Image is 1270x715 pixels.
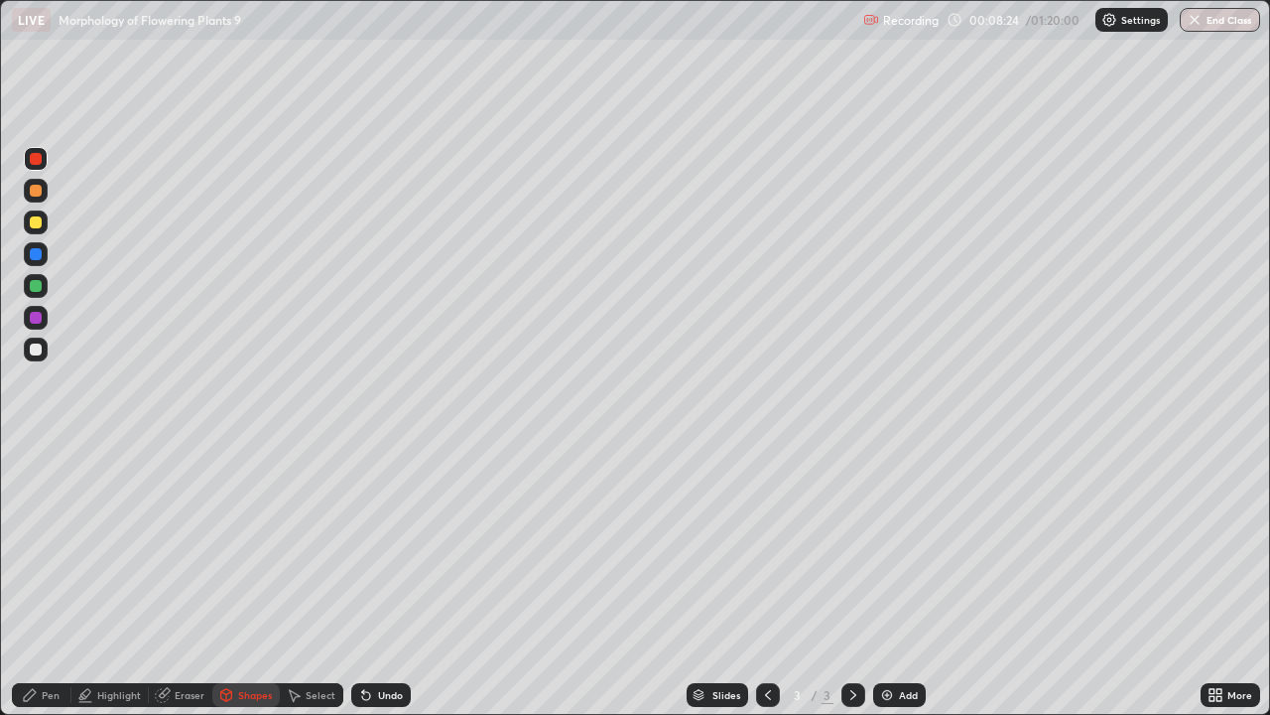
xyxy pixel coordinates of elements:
p: Morphology of Flowering Plants 9 [59,12,241,28]
div: Eraser [175,690,204,700]
p: Settings [1121,15,1160,25]
button: End Class [1180,8,1260,32]
p: Recording [883,13,939,28]
img: end-class-cross [1187,12,1203,28]
div: Add [899,690,918,700]
img: add-slide-button [879,687,895,703]
p: LIVE [18,12,45,28]
img: recording.375f2c34.svg [863,12,879,28]
div: 3 [822,686,833,704]
div: More [1227,690,1252,700]
div: Select [306,690,335,700]
div: Pen [42,690,60,700]
div: 3 [788,689,808,701]
div: / [812,689,818,701]
div: Undo [378,690,403,700]
div: Shapes [238,690,272,700]
div: Slides [712,690,740,700]
div: Highlight [97,690,141,700]
img: class-settings-icons [1101,12,1117,28]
